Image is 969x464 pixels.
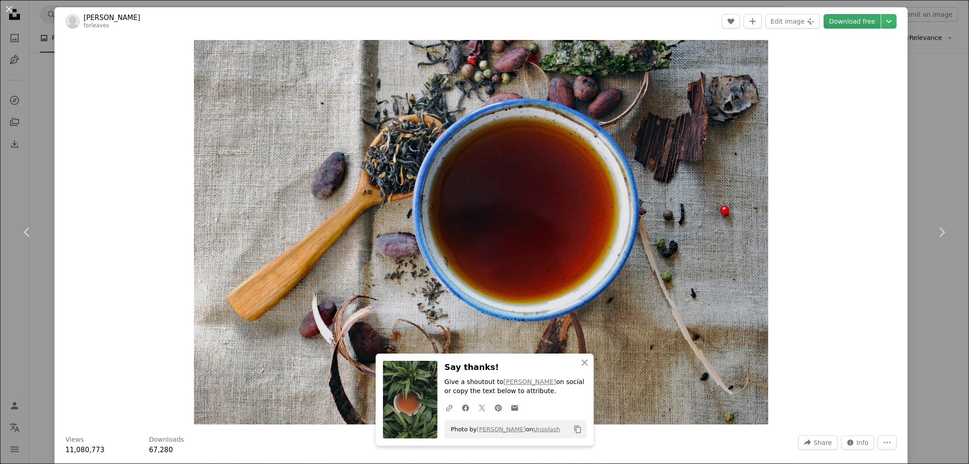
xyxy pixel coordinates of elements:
a: Next [914,189,969,276]
a: Share on Pinterest [490,399,507,417]
a: [PERSON_NAME] [84,13,140,22]
button: Add to Collection [744,14,762,29]
p: Give a shoutout to on social or copy the text below to attribute. [445,378,586,396]
button: Copy to clipboard [570,422,586,437]
a: forleaves [84,22,109,29]
button: Zoom in on this image [194,40,768,424]
span: Share [814,436,832,449]
button: Stats about this image [841,435,875,450]
img: Go to Drew Jemmett's profile [65,14,80,29]
h3: Views [65,435,84,444]
span: 11,080,773 [65,446,104,454]
button: Edit image [765,14,820,29]
a: Share on Facebook [457,399,474,417]
button: Choose download size [881,14,897,29]
img: white and brown ceramic mug [194,40,768,424]
button: More Actions [878,435,897,450]
a: Unsplash [533,426,560,433]
a: [PERSON_NAME] [477,426,526,433]
span: Photo by on [447,422,561,437]
h3: Say thanks! [445,361,586,374]
button: Like [722,14,740,29]
h3: Downloads [149,435,184,444]
button: Share this image [798,435,837,450]
a: Share over email [507,399,523,417]
a: [PERSON_NAME] [503,378,556,385]
a: Download free [824,14,881,29]
span: 67,280 [149,446,173,454]
span: Info [857,436,869,449]
a: Share on Twitter [474,399,490,417]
